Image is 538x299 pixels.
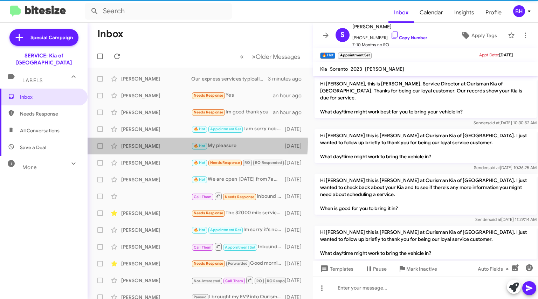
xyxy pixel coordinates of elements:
[352,31,427,41] span: [PHONE_NUMBER]
[285,126,307,133] div: [DATE]
[478,263,511,275] span: Auto Fields
[352,22,427,31] span: [PERSON_NAME]
[406,263,437,275] span: Mark Inactive
[226,260,249,267] span: Forwarded
[121,126,191,133] div: [PERSON_NAME]
[121,176,191,183] div: [PERSON_NAME]
[273,109,307,116] div: an hour ago
[191,259,285,267] div: Good morning. I would like to bring it in as soon as possible regarding the trim recall, as I hav...
[20,127,60,134] span: All Conversations
[391,35,427,40] a: Copy Number
[285,142,307,149] div: [DATE]
[194,127,206,131] span: 🔥 Hot
[471,29,497,42] span: Apply Tags
[256,53,300,61] span: Older Messages
[194,177,206,182] span: 🔥 Hot
[320,53,335,59] small: 🔥 Hot
[194,195,212,199] span: Call Them
[191,159,285,167] div: That's perfect!
[191,108,273,116] div: Im good thank you
[194,261,223,266] span: Needs Response
[268,75,307,82] div: 3 minutes ago
[20,110,80,117] span: Needs Response
[191,75,268,82] div: Our express services typically takes about 1.5 hour to 2 hours. We're open on Saturdays as well.
[210,228,241,232] span: Appointment Set
[194,245,212,250] span: Call Them
[352,41,427,48] span: 7-10 Months no RO
[194,211,223,215] span: Needs Response
[480,2,507,23] a: Profile
[121,210,191,217] div: [PERSON_NAME]
[351,66,362,72] span: 2023
[121,75,191,82] div: [PERSON_NAME]
[487,120,499,125] span: said at
[449,2,480,23] a: Insights
[475,217,537,222] span: Sender [DATE] 11:29:14 AM
[194,144,206,148] span: 🔥 Hot
[22,164,37,171] span: More
[359,263,392,275] button: Pause
[240,52,244,61] span: «
[225,279,243,283] span: Call Them
[191,175,285,183] div: We are open [DATE] from 7am to 4pm.
[267,279,294,283] span: RO Responded
[338,53,371,59] small: Appointment Set
[472,263,517,275] button: Auto Fields
[85,3,232,20] input: Search
[9,29,78,46] a: Special Campaign
[225,245,256,250] span: Appointment Set
[121,227,191,234] div: [PERSON_NAME]
[479,52,499,57] span: Appt Date:
[319,263,353,275] span: Templates
[20,93,80,100] span: Inbox
[191,91,273,99] div: Yes
[255,160,282,165] span: RO Responded
[414,2,449,23] span: Calendar
[121,260,191,267] div: [PERSON_NAME]
[285,193,307,200] div: [DATE]
[225,195,255,199] span: Needs Response
[194,279,221,283] span: Not-Interested
[489,217,501,222] span: said at
[285,159,307,166] div: [DATE]
[121,109,191,116] div: [PERSON_NAME]
[236,49,304,64] nav: Page navigation example
[194,93,223,98] span: Needs Response
[121,142,191,149] div: [PERSON_NAME]
[210,160,240,165] span: Needs Response
[191,192,285,201] div: Inbound Call
[121,92,191,99] div: [PERSON_NAME]
[507,5,530,17] button: BH
[474,120,537,125] span: Sender [DATE] 10:30:52 AM
[315,129,537,163] p: Hi [PERSON_NAME] this is [PERSON_NAME] at Ourisman Kia of [GEOGRAPHIC_DATA]. I just wanted to fol...
[285,277,307,284] div: [DATE]
[315,174,537,215] p: Hi [PERSON_NAME] this is [PERSON_NAME] at Ourisman Kia of [GEOGRAPHIC_DATA]. I just wanted to che...
[248,49,304,64] button: Next
[210,127,241,131] span: Appointment Set
[191,209,285,217] div: The 32000 mile service cost me about 900 dollars, if I'm looking at a Grand for maintenance every...
[194,160,206,165] span: 🔥 Hot
[474,165,537,170] span: Sender [DATE] 10:36:25 AM
[488,165,500,170] span: said at
[191,226,285,234] div: Im sorry it's not for 7:30 it would be 7:45!
[256,279,262,283] span: RO
[191,142,285,150] div: My pleasure
[365,66,404,72] span: [PERSON_NAME]
[194,228,206,232] span: 🔥 Hot
[121,277,191,284] div: [PERSON_NAME]
[191,125,285,133] div: I am sorry nobody confirmed with you, were you waiting or dropping off the vehicle
[252,52,256,61] span: »
[273,92,307,99] div: an hour ago
[330,66,348,72] span: Sorento
[320,66,327,72] span: Kia
[388,2,414,23] a: Inbox
[453,29,504,42] button: Apply Tags
[20,144,46,151] span: Save a Deal
[22,77,43,84] span: Labels
[392,263,443,275] button: Mark Inactive
[285,210,307,217] div: [DATE]
[373,263,387,275] span: Pause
